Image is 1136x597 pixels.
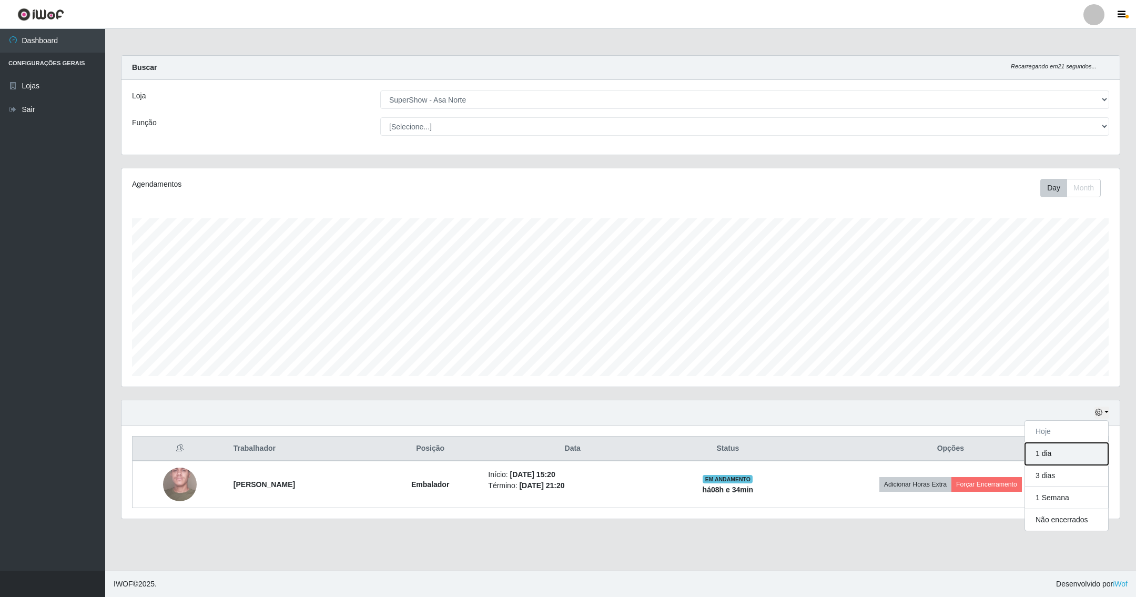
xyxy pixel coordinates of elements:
[1040,179,1101,197] div: First group
[379,437,482,461] th: Posição
[1025,465,1108,487] button: 3 dias
[510,470,555,479] time: [DATE] 15:20
[234,480,295,489] strong: [PERSON_NAME]
[411,480,449,489] strong: Embalador
[1025,487,1108,509] button: 1 Semana
[1056,579,1128,590] span: Desenvolvido por
[114,579,157,590] span: © 2025 .
[703,475,753,483] span: EM ANDAMENTO
[1025,509,1108,531] button: Não encerrados
[163,447,197,522] img: 1705933519386.jpeg
[1113,580,1128,588] a: iWof
[951,477,1022,492] button: Forçar Encerramento
[17,8,64,21] img: CoreUI Logo
[1040,179,1067,197] button: Day
[1040,179,1109,197] div: Toolbar with button groups
[1025,443,1108,465] button: 1 dia
[663,437,793,461] th: Status
[227,437,379,461] th: Trabalhador
[488,480,657,491] li: Término:
[1011,63,1097,69] i: Recarregando em 21 segundos...
[132,63,157,72] strong: Buscar
[132,117,157,128] label: Função
[519,481,564,490] time: [DATE] 21:20
[132,90,146,102] label: Loja
[703,485,754,494] strong: há 08 h e 34 min
[488,469,657,480] li: Início:
[793,437,1109,461] th: Opções
[1025,421,1108,443] button: Hoje
[132,179,530,190] div: Agendamentos
[482,437,663,461] th: Data
[114,580,133,588] span: IWOF
[1067,179,1101,197] button: Month
[879,477,951,492] button: Adicionar Horas Extra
